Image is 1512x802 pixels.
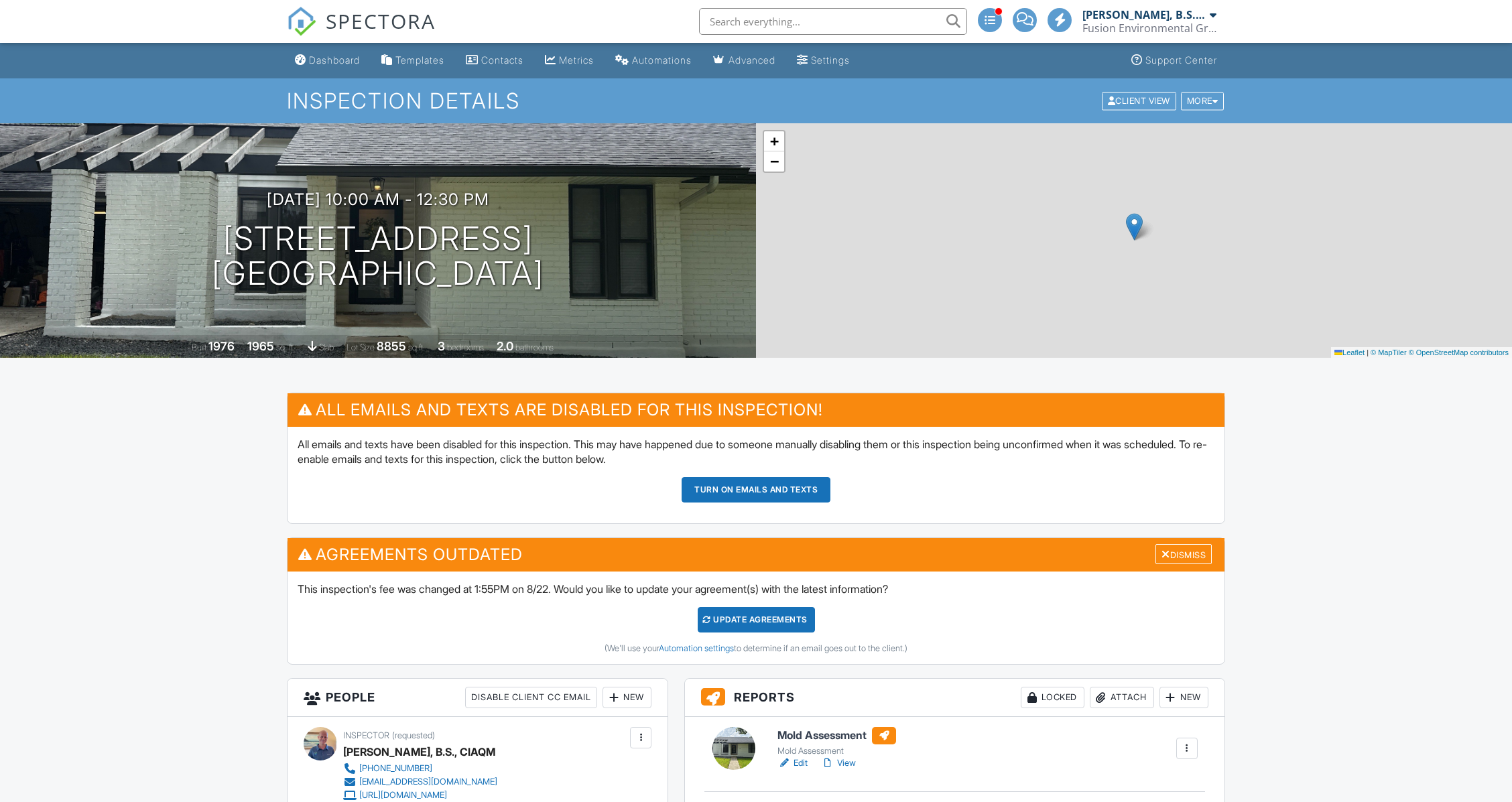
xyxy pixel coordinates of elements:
[1082,21,1216,35] div: Fusion Environmental Group LLC
[610,48,697,73] a: Automations (Advanced)
[377,339,406,353] div: 8855
[770,153,779,170] span: −
[298,643,1214,654] div: (We'll use your to determine if an email goes out to the client.)
[392,730,435,740] span: (requested)
[1155,544,1212,565] div: Dismiss
[1021,687,1084,708] div: Locked
[326,7,436,35] span: SPECTORA
[438,339,445,353] div: 3
[698,607,815,632] div: Update Agreements
[288,538,1224,571] h3: Agreements Outdated
[1367,348,1369,356] span: |
[276,342,295,352] span: sq. ft.
[287,7,316,36] img: The Best Home Inspection Software - Spectora
[764,151,784,172] a: Zoom out
[395,54,444,66] div: Templates
[777,756,808,770] a: Edit
[1102,92,1176,110] div: Client View
[343,789,497,802] a: [URL][DOMAIN_NAME]
[247,339,274,353] div: 1965
[1334,348,1365,356] a: Leaflet
[729,54,775,66] div: Advanced
[1409,348,1509,356] a: © OpenStreetMap contributors
[346,342,375,352] span: Lot Size
[708,48,781,73] a: Advanced
[792,48,855,73] a: Settings
[497,339,513,353] div: 2.0
[1371,348,1407,356] a: © MapTiler
[659,643,734,653] a: Automation settings
[1159,687,1208,708] div: New
[764,131,784,151] a: Zoom in
[777,746,896,756] div: Mold Assessment
[1126,213,1143,241] img: Marker
[1126,48,1222,73] a: Support Center
[465,687,597,708] div: Disable Client CC Email
[1100,95,1180,105] a: Client View
[540,48,599,73] a: Metrics
[811,54,850,66] div: Settings
[287,89,1225,113] h1: Inspection Details
[408,342,425,352] span: sq.ft.
[481,54,523,66] div: Contacts
[447,342,484,352] span: bedrooms
[208,339,235,353] div: 1976
[319,342,334,352] span: slab
[288,679,668,717] h3: People
[343,775,497,789] a: [EMAIL_ADDRESS][DOMAIN_NAME]
[460,48,529,73] a: Contacts
[298,437,1214,467] p: All emails and texts have been disabled for this inspection. This may have happened due to someon...
[359,790,447,801] div: [URL][DOMAIN_NAME]
[359,763,432,774] div: [PHONE_NUMBER]
[343,742,495,762] div: [PERSON_NAME], B.S., CIAQM
[192,342,206,352] span: Built
[376,48,450,73] a: Templates
[309,54,360,66] div: Dashboard
[699,8,967,35] input: Search everything...
[682,477,830,503] button: Turn on emails and texts
[603,687,651,708] div: New
[821,756,856,770] a: View
[632,54,692,66] div: Automations
[288,572,1224,664] div: This inspection's fee was changed at 1:55PM on 8/22. Would you like to update your agreement(s) w...
[287,18,436,46] a: SPECTORA
[212,221,544,292] h1: [STREET_ADDRESS] [GEOGRAPHIC_DATA]
[288,393,1224,426] h3: All emails and texts are disabled for this inspection!
[343,762,497,775] a: [PHONE_NUMBER]
[777,727,896,756] a: Mold Assessment Mold Assessment
[343,730,389,740] span: Inspector
[1181,92,1224,110] div: More
[359,777,497,787] div: [EMAIL_ADDRESS][DOMAIN_NAME]
[777,727,896,744] h6: Mold Assessment
[515,342,554,352] span: bathrooms
[1090,687,1154,708] div: Attach
[559,54,594,66] div: Metrics
[770,133,779,149] span: +
[1082,8,1206,21] div: [PERSON_NAME], B.S., CIAQM
[685,679,1224,717] h3: Reports
[1145,54,1217,66] div: Support Center
[290,48,365,73] a: Dashboard
[267,190,489,208] h3: [DATE] 10:00 am - 12:30 pm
